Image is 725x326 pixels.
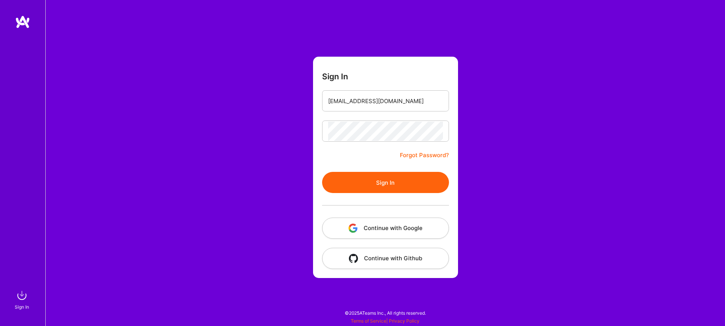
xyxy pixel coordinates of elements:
div: Sign In [15,303,29,311]
button: Continue with Github [322,248,449,269]
a: Forgot Password? [400,151,449,160]
a: Privacy Policy [389,318,420,324]
a: sign inSign In [16,288,29,311]
h3: Sign In [322,72,348,81]
input: Email... [328,91,443,111]
button: Continue with Google [322,218,449,239]
button: Sign In [322,172,449,193]
img: sign in [14,288,29,303]
img: icon [349,254,358,263]
img: icon [349,224,358,233]
img: logo [15,15,30,29]
a: Terms of Service [351,318,386,324]
div: © 2025 ATeams Inc., All rights reserved. [45,303,725,322]
span: | [351,318,420,324]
